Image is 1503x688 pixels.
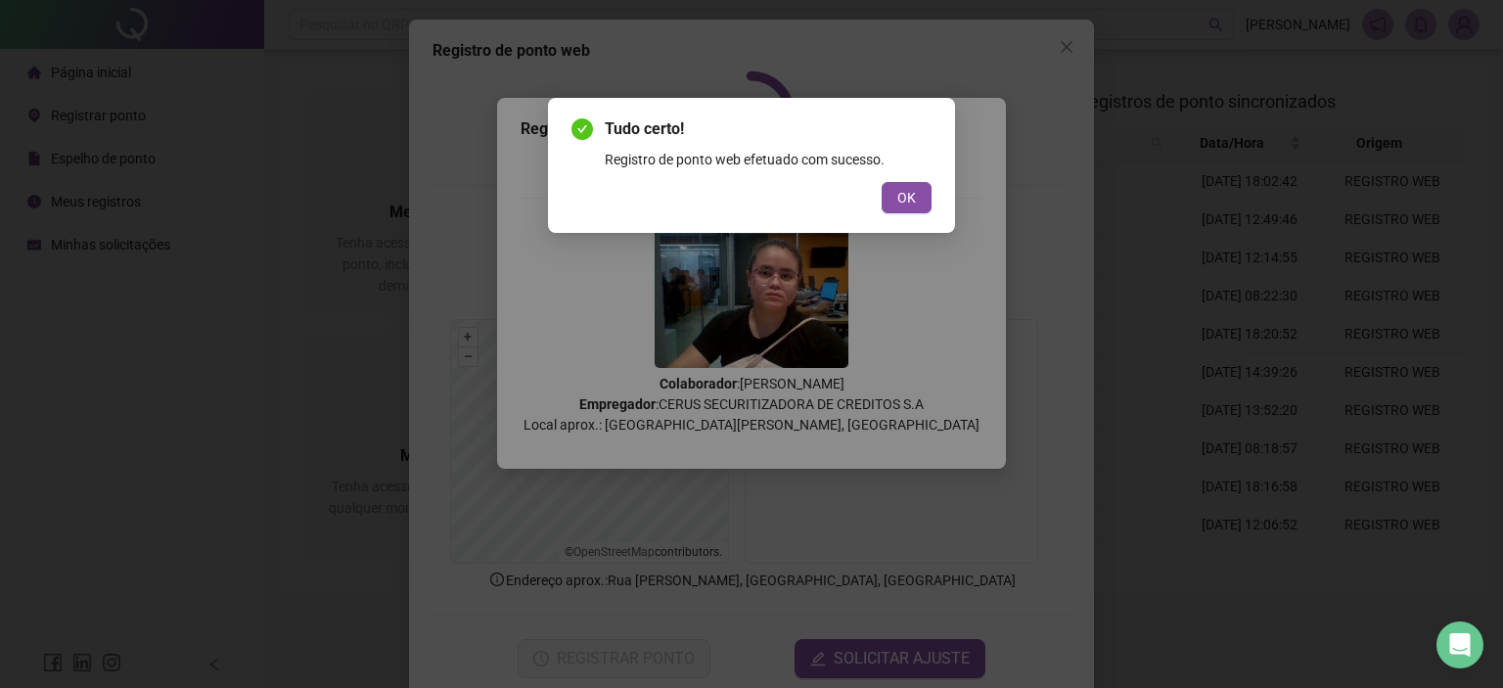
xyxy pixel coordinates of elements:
div: Registro de ponto web efetuado com sucesso. [605,149,932,170]
button: OK [882,182,932,213]
span: Tudo certo! [605,117,932,141]
span: OK [897,187,916,208]
div: Open Intercom Messenger [1436,621,1483,668]
span: check-circle [571,118,593,140]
